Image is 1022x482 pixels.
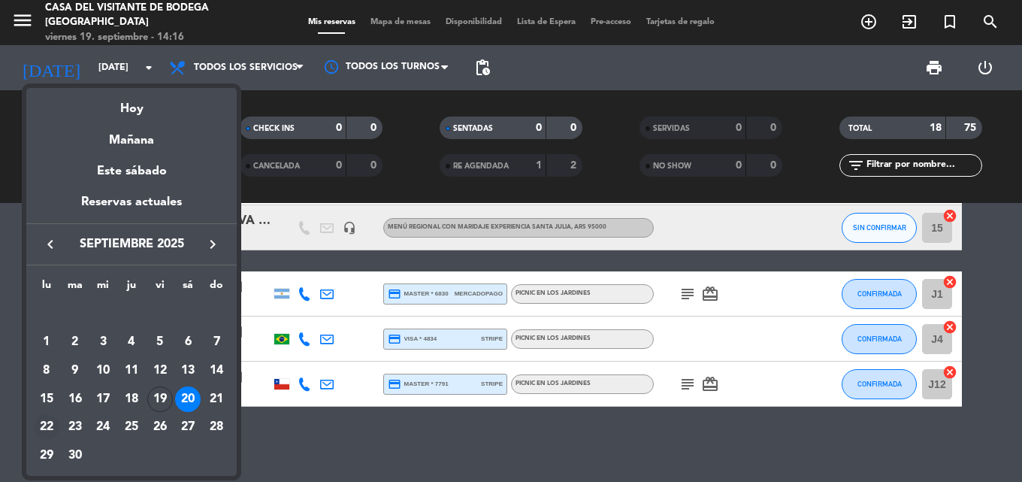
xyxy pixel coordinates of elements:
[61,414,89,442] td: 23 de septiembre de 2025
[146,385,174,414] td: 19 de septiembre de 2025
[117,277,146,300] th: jueves
[175,329,201,355] div: 6
[147,358,173,383] div: 12
[147,329,173,355] div: 5
[32,329,61,357] td: 1 de septiembre de 2025
[61,385,89,414] td: 16 de septiembre de 2025
[119,329,144,355] div: 4
[64,235,199,254] span: septiembre 2025
[146,356,174,385] td: 12 de septiembre de 2025
[32,441,61,470] td: 29 de septiembre de 2025
[146,414,174,442] td: 26 de septiembre de 2025
[202,329,231,357] td: 7 de septiembre de 2025
[32,277,61,300] th: lunes
[37,235,64,254] button: keyboard_arrow_left
[32,300,231,329] td: SEP.
[61,329,89,357] td: 2 de septiembre de 2025
[202,356,231,385] td: 14 de septiembre de 2025
[89,385,117,414] td: 17 de septiembre de 2025
[119,358,144,383] div: 11
[26,192,237,223] div: Reservas actuales
[90,358,116,383] div: 10
[117,356,146,385] td: 11 de septiembre de 2025
[89,277,117,300] th: miércoles
[32,356,61,385] td: 8 de septiembre de 2025
[34,358,59,383] div: 8
[62,414,88,440] div: 23
[204,358,229,383] div: 14
[62,329,88,355] div: 2
[204,414,229,440] div: 28
[119,387,144,412] div: 18
[90,414,116,440] div: 24
[61,441,89,470] td: 30 de septiembre de 2025
[90,387,116,412] div: 17
[202,277,231,300] th: domingo
[174,385,203,414] td: 20 de septiembre de 2025
[34,329,59,355] div: 1
[62,358,88,383] div: 9
[89,414,117,442] td: 24 de septiembre de 2025
[26,150,237,192] div: Este sábado
[117,414,146,442] td: 25 de septiembre de 2025
[62,443,88,468] div: 30
[26,88,237,119] div: Hoy
[62,387,88,412] div: 16
[34,387,59,412] div: 15
[204,329,229,355] div: 7
[174,277,203,300] th: sábado
[61,356,89,385] td: 9 de septiembre de 2025
[34,414,59,440] div: 22
[117,385,146,414] td: 18 de septiembre de 2025
[175,414,201,440] div: 27
[175,358,201,383] div: 13
[146,277,174,300] th: viernes
[32,385,61,414] td: 15 de septiembre de 2025
[202,385,231,414] td: 21 de septiembre de 2025
[199,235,226,254] button: keyboard_arrow_right
[146,329,174,357] td: 5 de septiembre de 2025
[147,414,173,440] div: 26
[26,120,237,150] div: Mañana
[174,356,203,385] td: 13 de septiembre de 2025
[204,235,222,253] i: keyboard_arrow_right
[32,414,61,442] td: 22 de septiembre de 2025
[89,356,117,385] td: 10 de septiembre de 2025
[175,387,201,412] div: 20
[202,414,231,442] td: 28 de septiembre de 2025
[204,387,229,412] div: 21
[90,329,116,355] div: 3
[34,443,59,468] div: 29
[89,329,117,357] td: 3 de septiembre de 2025
[174,329,203,357] td: 6 de septiembre de 2025
[61,277,89,300] th: martes
[174,414,203,442] td: 27 de septiembre de 2025
[119,414,144,440] div: 25
[41,235,59,253] i: keyboard_arrow_left
[117,329,146,357] td: 4 de septiembre de 2025
[147,387,173,412] div: 19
